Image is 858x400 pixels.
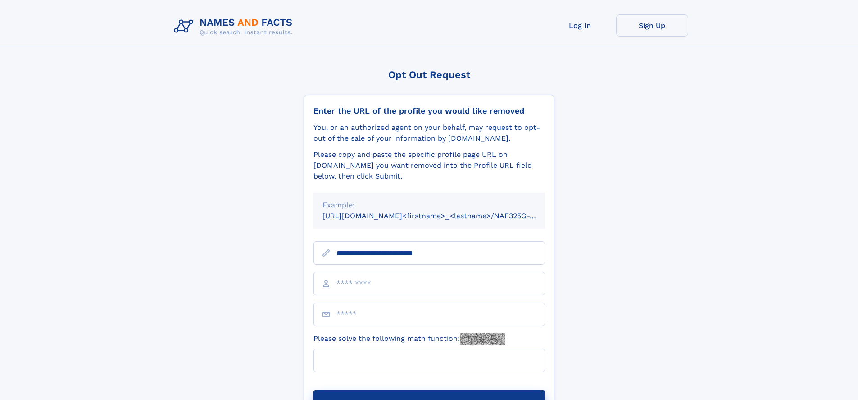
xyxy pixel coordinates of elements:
small: [URL][DOMAIN_NAME]<firstname>_<lastname>/NAF325G-xxxxxxxx [322,211,562,220]
div: Opt Out Request [304,69,554,80]
div: Enter the URL of the profile you would like removed [313,106,545,116]
div: Example: [322,200,536,211]
label: Please solve the following math function: [313,333,505,345]
div: You, or an authorized agent on your behalf, may request to opt-out of the sale of your informatio... [313,122,545,144]
div: Please copy and paste the specific profile page URL on [DOMAIN_NAME] you want removed into the Pr... [313,149,545,182]
a: Sign Up [616,14,688,37]
img: Logo Names and Facts [170,14,300,39]
a: Log In [544,14,616,37]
